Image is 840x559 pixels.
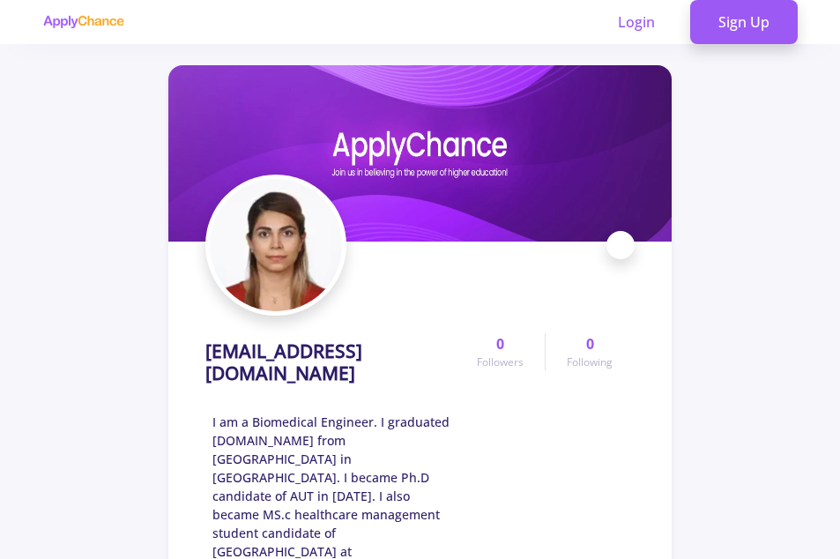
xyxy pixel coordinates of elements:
span: Following [567,354,613,370]
img: yasaman.saghafi90@gmail.comcover image [168,65,673,242]
span: Followers [477,354,524,370]
img: yasaman.saghafi90@gmail.comavatar [210,179,342,311]
a: 0Followers [456,333,545,370]
span: 0 [496,333,504,354]
span: 0 [586,333,594,354]
h1: [EMAIL_ADDRESS][DOMAIN_NAME] [205,340,456,384]
a: 0Following [545,333,634,370]
img: applychance logo text only [42,15,124,29]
